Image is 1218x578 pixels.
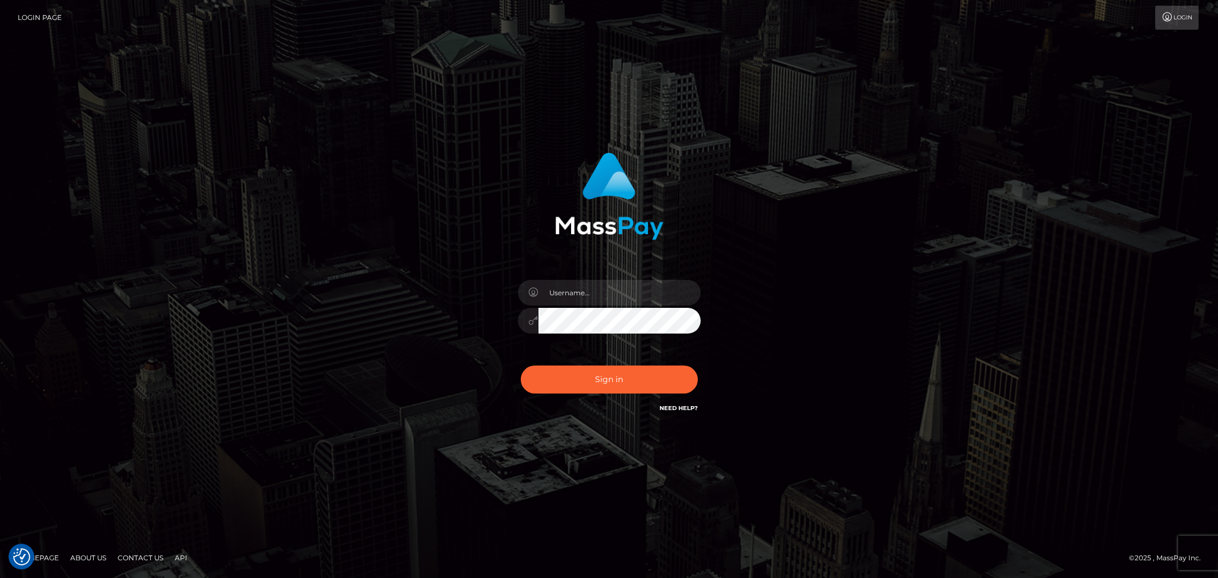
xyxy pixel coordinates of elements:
input: Username... [538,280,701,306]
a: API [170,549,192,567]
img: Revisit consent button [13,548,30,565]
a: Login [1155,6,1199,30]
img: MassPay Login [555,152,664,240]
a: Homepage [13,549,63,567]
a: About Us [66,549,111,567]
a: Contact Us [113,549,168,567]
div: © 2025 , MassPay Inc. [1129,552,1209,564]
a: Login Page [18,6,62,30]
button: Consent Preferences [13,548,30,565]
button: Sign in [521,366,698,394]
a: Need Help? [660,404,698,412]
